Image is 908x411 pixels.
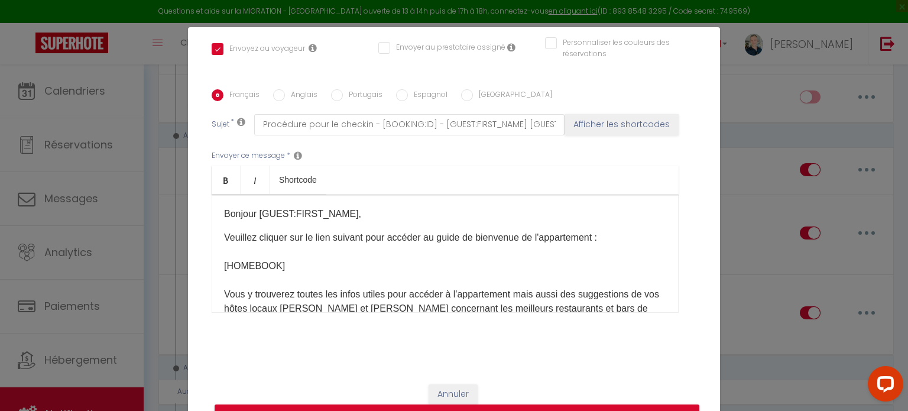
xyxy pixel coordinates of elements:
[237,117,245,127] i: Subject
[223,89,260,102] label: Français
[309,43,317,53] i: Envoyer au voyageur
[285,89,317,102] label: Anglais
[212,119,229,131] label: Sujet
[224,231,666,330] p: Veuillez cliquer sur le lien suivant pour accéder au guide de bienvenue de l'appartement : [HOMEB...
[858,361,908,411] iframe: LiveChat chat widget
[507,43,515,52] i: Envoyer au prestataire si il est assigné
[212,150,285,161] label: Envoyer ce message
[565,114,679,135] button: Afficher les shortcodes
[224,207,666,221] p: Bonjour [GUEST:FIRST_NAME],
[429,384,478,404] button: Annuler
[294,151,302,160] i: Message
[241,166,270,194] a: Italic
[408,89,447,102] label: Espagnol
[270,166,326,194] a: Shortcode
[343,89,382,102] label: Portugais
[473,89,552,102] label: [GEOGRAPHIC_DATA]
[212,166,241,194] a: Bold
